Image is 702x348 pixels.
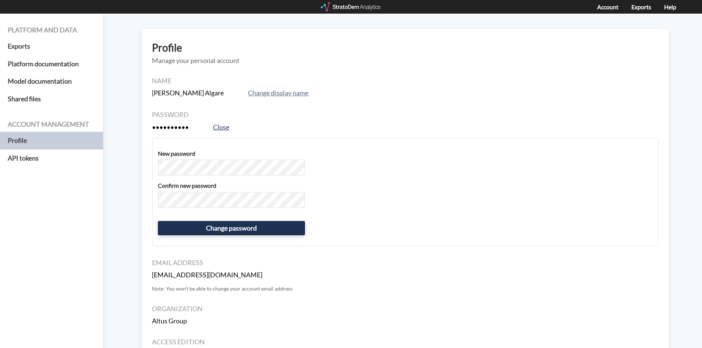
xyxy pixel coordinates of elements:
[152,123,189,131] strong: ••••••••••
[631,3,651,10] a: Exports
[246,88,311,98] button: Change display name
[152,89,224,97] strong: [PERSON_NAME] Algare
[152,77,659,85] h4: Name
[152,42,659,53] h3: Profile
[158,150,195,158] label: New password
[152,271,262,279] strong: [EMAIL_ADDRESS][DOMAIN_NAME]
[152,285,659,292] p: Note: You won't be able to change your account email address
[158,182,216,190] label: Confirm new password
[152,305,659,313] h4: Organization
[8,55,95,73] a: Platform documentation
[152,317,187,325] strong: Altus Group
[8,27,95,34] h4: Platform and data
[664,3,676,10] a: Help
[152,259,659,267] h4: Email address
[8,121,95,128] h4: Account management
[152,57,659,64] h5: Manage your personal account
[152,338,659,346] h4: Access edition
[8,90,95,108] a: Shared files
[8,38,95,55] a: Exports
[8,73,95,90] a: Model documentation
[597,3,618,10] a: Account
[152,111,659,119] h4: Password
[8,132,95,150] a: Profile
[8,150,95,167] a: API tokens
[211,122,231,133] button: Close
[158,221,305,236] button: Change password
